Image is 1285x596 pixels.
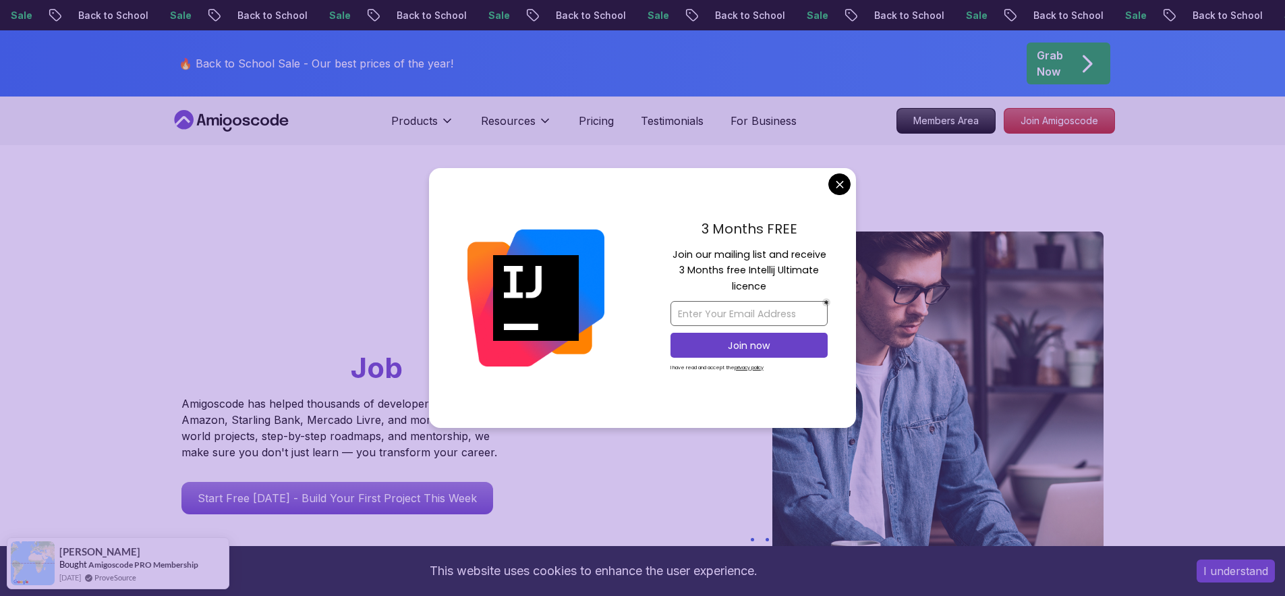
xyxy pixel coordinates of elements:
span: Job [351,350,403,385]
p: Back to School [18,9,110,22]
a: Amigoscode PRO Membership [88,560,198,570]
img: hero [772,232,1104,579]
p: Back to School [496,9,588,22]
p: Sale [747,9,790,22]
a: Pricing [579,113,614,129]
p: Sale [110,9,153,22]
div: This website uses cookies to enhance the user experience. [10,556,1176,586]
a: Join Amigoscode [1004,108,1115,134]
p: Back to School [337,9,428,22]
p: 🔥 Back to School Sale - Our best prices of the year! [179,55,453,72]
img: provesource social proof notification image [11,541,55,585]
a: For Business [731,113,797,129]
p: Grab Now [1037,47,1063,80]
p: Amigoscode has helped thousands of developers land roles at Amazon, Starling Bank, Mercado Livre,... [181,396,505,460]
p: Back to School [814,9,906,22]
p: Resources [481,113,536,129]
p: Back to School [973,9,1065,22]
p: Sale [1224,9,1267,22]
p: Sale [906,9,949,22]
p: Sale [1065,9,1108,22]
h1: Go From Learning to Hired: Master Java, Spring Boot & Cloud Skills That Get You the [181,232,553,387]
p: Sale [588,9,631,22]
p: Back to School [1133,9,1224,22]
p: Join Amigoscode [1004,109,1114,133]
a: Start Free [DATE] - Build Your First Project This Week [181,482,493,514]
button: Products [391,113,454,140]
p: Members Area [897,109,995,133]
p: Products [391,113,438,129]
a: Members Area [896,108,996,134]
a: ProveSource [94,572,136,583]
p: Back to School [655,9,747,22]
button: Accept cookies [1197,560,1275,583]
span: [PERSON_NAME] [59,546,140,558]
p: Sale [428,9,472,22]
p: Sale [269,9,312,22]
button: Resources [481,113,552,140]
a: Testimonials [641,113,704,129]
span: [DATE] [59,572,81,583]
span: Bought [59,559,87,570]
p: Back to School [177,9,269,22]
